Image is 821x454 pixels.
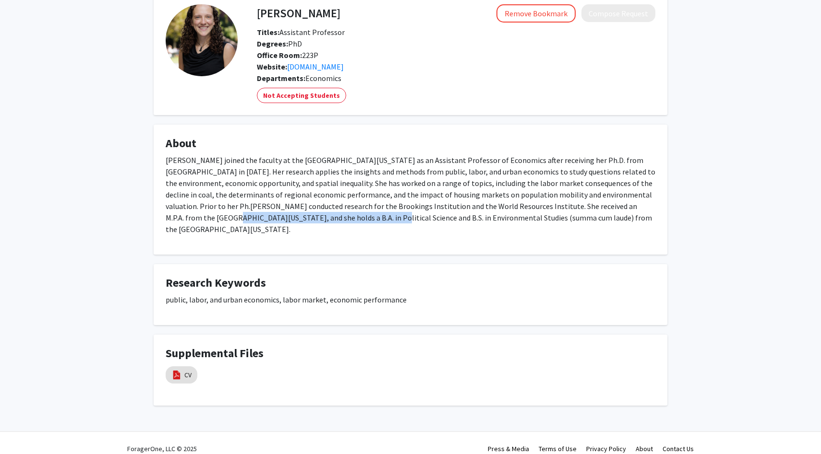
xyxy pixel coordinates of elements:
[305,73,341,83] span: Economics
[166,137,655,151] h4: About
[287,62,344,71] a: Opens in a new tab
[581,4,655,22] button: Compose Request to Eleanor Krause
[257,39,302,48] span: PhD
[257,27,279,37] b: Titles:
[539,444,577,453] a: Terms of Use
[488,444,529,453] a: Press & Media
[257,62,287,71] b: Website:
[166,154,655,235] p: [PERSON_NAME] joined the faculty at the [GEOGRAPHIC_DATA][US_STATE] as an Assistant Professor of ...
[257,50,318,60] span: 223P
[166,347,655,361] h4: Supplemental Files
[166,276,655,290] h4: Research Keywords
[257,39,288,48] b: Degrees:
[184,370,192,380] a: CV
[257,50,302,60] b: Office Room:
[166,4,238,76] img: Profile Picture
[257,88,346,103] mat-chip: Not Accepting Students
[257,73,305,83] b: Departments:
[636,444,653,453] a: About
[171,370,182,380] img: pdf_icon.png
[166,294,655,305] p: public, labor, and urban economics, labor market, economic performance
[496,4,576,23] button: Remove Bookmark
[663,444,694,453] a: Contact Us
[7,411,41,447] iframe: Chat
[586,444,626,453] a: Privacy Policy
[257,4,340,22] h4: [PERSON_NAME]
[257,27,345,37] span: Assistant Professor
